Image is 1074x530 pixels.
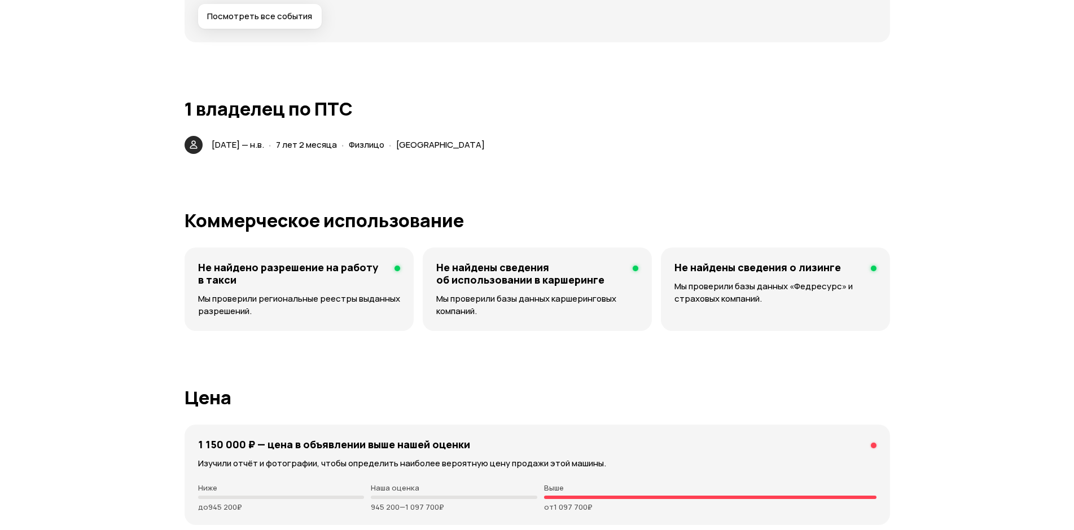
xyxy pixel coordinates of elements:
[396,139,485,151] span: [GEOGRAPHIC_DATA]
[349,139,384,151] span: Физлицо
[544,502,876,511] p: от 1 097 700 ₽
[207,11,312,22] span: Посмотреть все события
[371,483,537,492] p: Наша оценка
[198,4,322,29] button: Посмотреть все события
[544,483,876,492] p: Выше
[674,280,876,305] p: Мы проверили базы данных «Федресурс» и страховых компаний.
[276,139,337,151] span: 7 лет 2 месяца
[185,210,890,231] h1: Коммерческое использование
[198,502,365,511] p: до 945 200 ₽
[269,135,271,154] span: ·
[436,261,624,286] h4: Не найдены сведения об использовании в каршеринге
[198,261,385,286] h4: Не найдено разрешение на работу в такси
[371,502,537,511] p: 945 200 — 1 097 700 ₽
[198,483,365,492] p: Ниже
[185,99,890,119] h1: 1 владелец по ПТС
[185,387,890,408] h1: Цена
[341,135,344,154] span: ·
[674,261,841,273] h4: Не найдены сведения о лизинге
[212,139,264,151] span: [DATE] — н.в.
[389,135,392,154] span: ·
[436,293,638,317] p: Мы проверили базы данных каршеринговых компаний.
[198,438,470,450] h4: 1 150 000 ₽ — цена в объявлении выше нашей оценки
[198,293,400,317] p: Мы проверили региональные реестры выданных разрешений.
[198,457,876,470] p: Изучили отчёт и фотографии, чтобы определить наиболее вероятную цену продажи этой машины.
